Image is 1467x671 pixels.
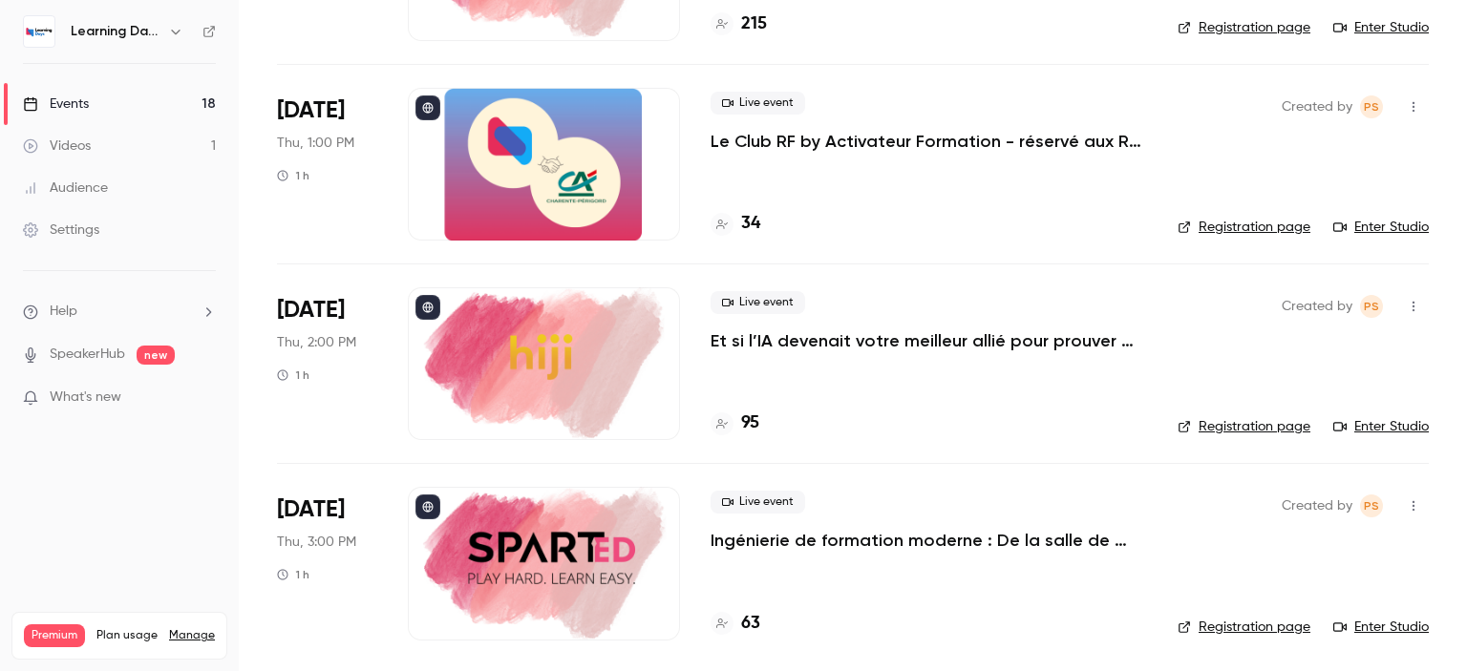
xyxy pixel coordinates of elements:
div: v 4.0.25 [53,31,94,46]
div: Mots-clés [238,113,292,125]
div: Oct 9 Thu, 2:00 PM (Europe/Paris) [277,287,377,440]
a: 63 [711,611,760,637]
span: Thu, 3:00 PM [277,533,356,552]
a: Manage [169,628,215,643]
span: Live event [711,491,805,514]
span: Thu, 2:00 PM [277,333,356,352]
div: Videos [23,136,91,156]
h4: 215 [741,11,767,37]
span: Thu, 1:00 PM [277,134,354,153]
a: 34 [711,211,760,237]
span: PS [1364,295,1379,318]
img: website_grey.svg [31,50,46,65]
a: Enter Studio [1333,218,1429,237]
a: Enter Studio [1333,417,1429,436]
span: [DATE] [277,95,345,126]
iframe: Noticeable Trigger [193,389,216,407]
span: [DATE] [277,295,345,325]
a: Enter Studio [1333,18,1429,37]
div: 1 h [277,367,309,383]
span: Plan usage [96,628,158,643]
span: Created by [1282,95,1352,118]
h4: 34 [741,211,760,237]
a: Ingénierie de formation moderne : De la salle de classe au flux de travail, concevoir pour l’usag... [711,529,1147,552]
div: 1 h [277,168,309,183]
span: [DATE] [277,494,345,525]
a: Le Club RF by Activateur Formation - réservé aux RF - La formation, bien plus qu’un “smile sheet" ? [711,130,1147,153]
h6: Learning Days [71,22,160,41]
span: Prad Selvarajah [1360,295,1383,318]
span: PS [1364,95,1379,118]
img: logo_orange.svg [31,31,46,46]
span: What's new [50,388,121,408]
a: 95 [711,410,759,436]
span: Created by [1282,295,1352,318]
a: SpeakerHub [50,345,125,365]
img: tab_domain_overview_orange.svg [77,111,93,126]
div: Oct 9 Thu, 3:00 PM (Europe/Paris) [277,487,377,640]
div: Settings [23,220,99,240]
li: help-dropdown-opener [23,302,216,322]
span: Prad Selvarajah [1360,494,1383,517]
div: Oct 9 Thu, 1:00 PM (Europe/Paris) [277,88,377,241]
a: Et si l’IA devenait votre meilleur allié pour prouver enfin l’impact de vos formations ? [711,329,1147,352]
a: Enter Studio [1333,618,1429,637]
a: Registration page [1178,618,1310,637]
span: Created by [1282,494,1352,517]
img: tab_keywords_by_traffic_grey.svg [217,111,232,126]
span: Premium [24,624,85,647]
span: Live event [711,92,805,115]
div: Audience [23,178,108,198]
div: Events [23,94,89,114]
span: Prad Selvarajah [1360,95,1383,118]
div: Domaine: [DOMAIN_NAME] [50,50,216,65]
div: Domaine [98,113,147,125]
h4: 95 [741,410,759,436]
span: Live event [711,291,805,314]
span: Help [50,302,77,322]
a: 215 [711,11,767,37]
a: Registration page [1178,18,1310,37]
span: new [137,346,175,365]
span: PS [1364,494,1379,517]
img: Learning Days [24,16,54,47]
a: Registration page [1178,218,1310,237]
h4: 63 [741,611,760,637]
a: Registration page [1178,417,1310,436]
div: 1 h [277,567,309,582]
